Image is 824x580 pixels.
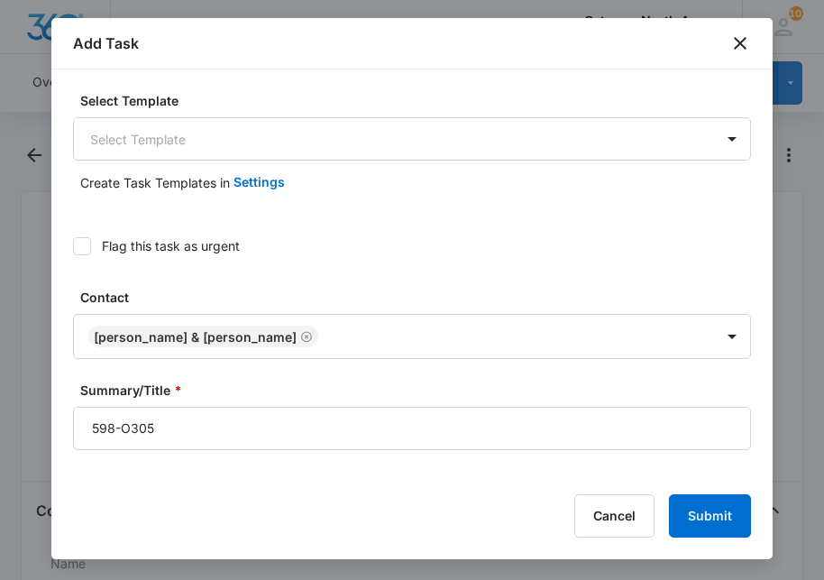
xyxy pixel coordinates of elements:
[669,494,751,538] button: Submit
[80,173,230,192] p: Create Task Templates in
[94,329,297,345] div: [PERSON_NAME] & [PERSON_NAME]
[80,381,758,400] label: Summary/Title
[80,288,758,307] label: Contact
[80,472,758,491] label: Details
[297,330,313,343] div: Remove Cameron Bradford & Dylan Watkins
[574,494,655,538] button: Cancel
[73,407,751,450] input: Summary/Title
[80,91,758,110] label: Select Template
[102,236,240,255] div: Flag this task as urgent
[233,161,285,204] button: Settings
[73,32,139,54] h1: Add Task
[729,32,751,54] button: close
